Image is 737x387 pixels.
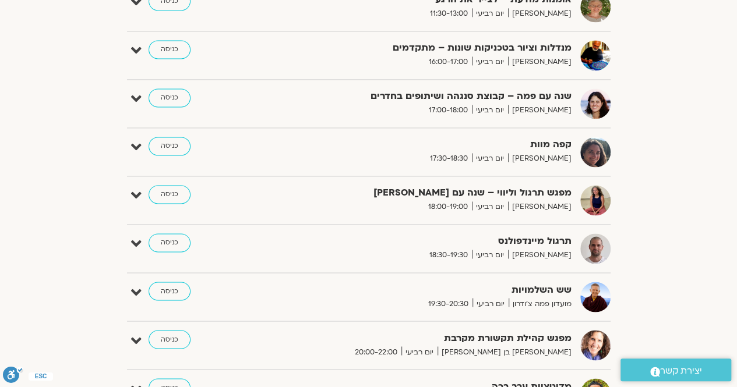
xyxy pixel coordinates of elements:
[472,201,508,213] span: יום רביעי
[508,104,572,116] span: [PERSON_NAME]
[351,346,401,358] span: 20:00-22:00
[472,152,508,165] span: יום רביעי
[438,346,572,358] span: [PERSON_NAME] בן [PERSON_NAME]
[286,137,572,152] strong: קפה מוות
[620,358,731,381] a: יצירת קשר
[149,330,191,349] a: כניסה
[149,88,191,107] a: כניסה
[286,282,572,297] strong: שש השלמויות
[425,56,472,68] span: 16:00-17:00
[149,282,191,300] a: כניסה
[401,346,438,358] span: יום רביעי
[426,8,472,20] span: 11:30-13:00
[508,201,572,213] span: [PERSON_NAME]
[425,104,472,116] span: 17:00-18:00
[149,137,191,155] a: כניסה
[424,201,472,213] span: 18:00-19:00
[660,363,702,379] span: יצירת קשר
[472,297,509,310] span: יום רביעי
[508,152,572,165] span: [PERSON_NAME]
[472,249,508,261] span: יום רביעי
[149,185,191,204] a: כניסה
[286,233,572,249] strong: תרגול מיינדפולנס
[286,185,572,201] strong: מפגש תרגול וליווי – שנה עם [PERSON_NAME]
[425,249,472,261] span: 18:30-19:30
[508,56,572,68] span: [PERSON_NAME]
[426,152,472,165] span: 17:30-18:30
[472,8,508,20] span: יום רביעי
[424,297,472,310] span: 19:30-20:30
[472,104,508,116] span: יום רביעי
[508,249,572,261] span: [PERSON_NAME]
[286,330,572,346] strong: מפגש קהילת תקשורת מקרבת
[509,297,572,310] span: מועדון פמה צ'ודרון
[508,8,572,20] span: [PERSON_NAME]
[149,40,191,59] a: כניסה
[149,233,191,252] a: כניסה
[286,40,572,56] strong: מנדלות וציור בטכניקות שונות – מתקדמים
[472,56,508,68] span: יום רביעי
[286,88,572,104] strong: שנה עם פמה – קבוצת סנגהה ושיתופים בחדרים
